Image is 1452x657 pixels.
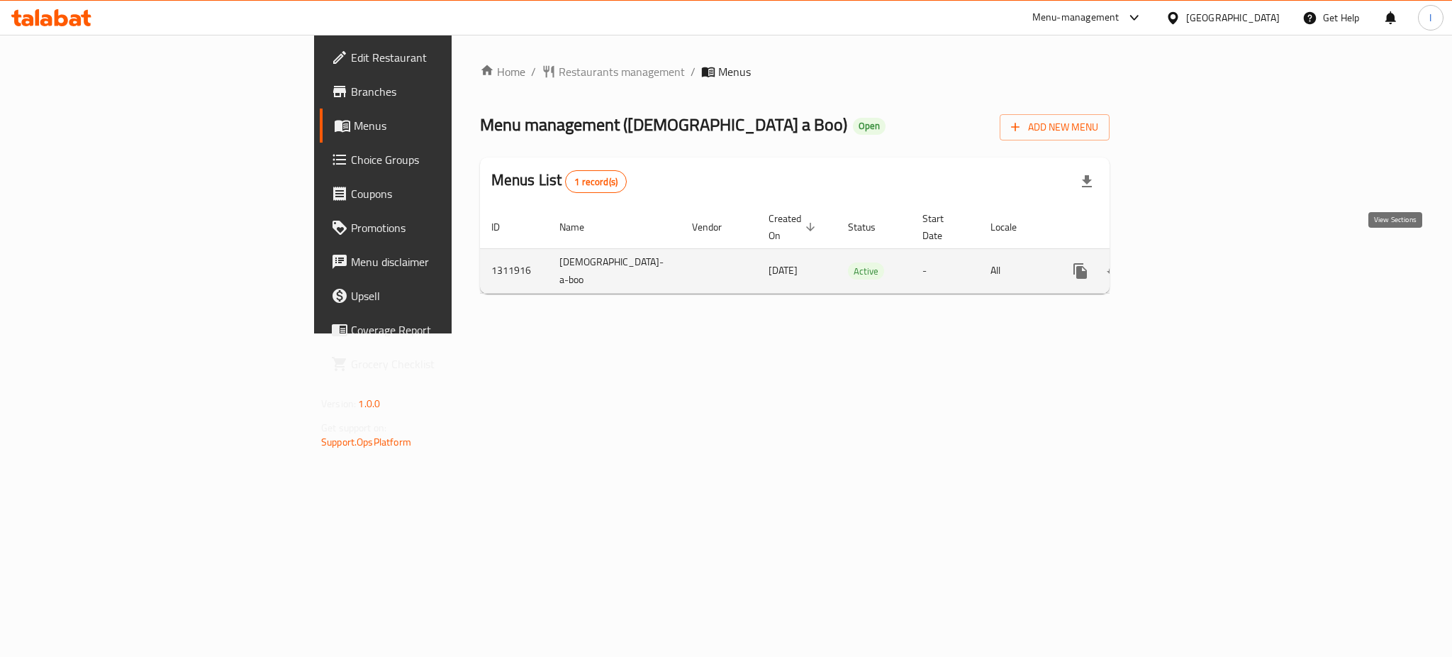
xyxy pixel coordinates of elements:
[351,83,545,100] span: Branches
[351,185,545,202] span: Coupons
[351,321,545,338] span: Coverage Report
[848,219,894,236] span: Status
[718,63,751,80] span: Menus
[853,120,886,132] span: Open
[321,394,356,413] span: Version:
[769,210,820,244] span: Created On
[351,219,545,236] span: Promotions
[320,40,557,74] a: Edit Restaurant
[979,248,1052,293] td: All
[1000,114,1110,140] button: Add New Menu
[320,143,557,177] a: Choice Groups
[321,419,386,437] span: Get support on:
[848,263,884,280] span: Active
[480,109,847,140] span: Menu management ( [DEMOGRAPHIC_DATA] a Boo )
[351,355,545,372] span: Grocery Checklist
[351,151,545,168] span: Choice Groups
[320,211,557,245] a: Promotions
[320,74,557,109] a: Branches
[480,206,1211,294] table: enhanced table
[1052,206,1211,249] th: Actions
[691,63,696,80] li: /
[320,245,557,279] a: Menu disclaimer
[769,261,798,280] span: [DATE]
[354,117,545,134] span: Menus
[320,177,557,211] a: Coupons
[692,219,740,236] span: Vendor
[559,63,685,80] span: Restaurants management
[320,313,557,347] a: Coverage Report
[321,433,411,451] a: Support.OpsPlatform
[1070,165,1104,199] div: Export file
[358,394,380,413] span: 1.0.0
[320,279,557,313] a: Upsell
[491,219,518,236] span: ID
[1063,254,1098,288] button: more
[351,49,545,66] span: Edit Restaurant
[351,253,545,270] span: Menu disclaimer
[1429,10,1431,26] span: I
[1032,9,1119,26] div: Menu-management
[911,248,979,293] td: -
[848,263,884,280] div: Active
[853,118,886,135] div: Open
[320,109,557,143] a: Menus
[1011,118,1098,136] span: Add New Menu
[351,287,545,304] span: Upsell
[922,210,962,244] span: Start Date
[480,63,1110,80] nav: breadcrumb
[491,170,627,193] h2: Menus List
[548,248,681,293] td: [DEMOGRAPHIC_DATA]-a-boo
[1186,10,1280,26] div: [GEOGRAPHIC_DATA]
[320,347,557,381] a: Grocery Checklist
[990,219,1035,236] span: Locale
[542,63,685,80] a: Restaurants management
[566,175,626,189] span: 1 record(s)
[559,219,603,236] span: Name
[565,170,627,193] div: Total records count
